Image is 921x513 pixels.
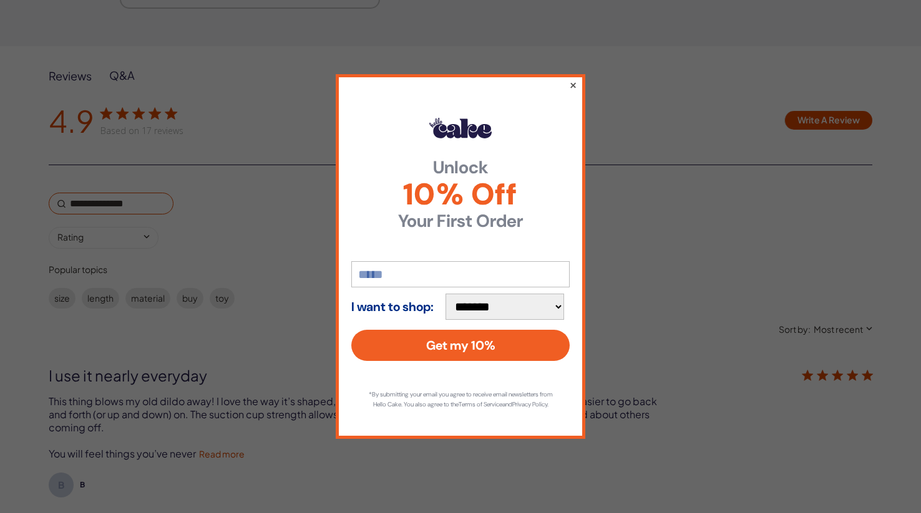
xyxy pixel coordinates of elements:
button: Get my 10% [351,330,570,361]
strong: Your First Order [351,213,570,230]
a: Terms of Service [459,400,502,408]
img: Hello Cake [429,118,492,138]
p: *By submitting your email you agree to receive email newsletters from Hello Cake. You also agree ... [364,390,557,410]
button: × [569,77,577,92]
strong: I want to shop: [351,300,434,314]
span: 10% Off [351,180,570,209]
strong: Unlock [351,159,570,176]
a: Privacy Policy [512,400,547,408]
